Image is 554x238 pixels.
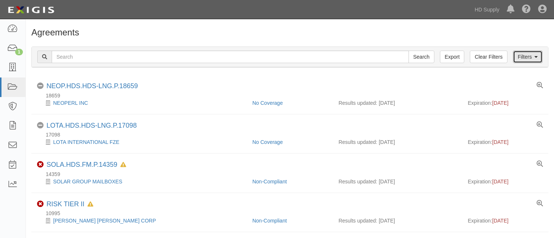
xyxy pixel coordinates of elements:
[252,100,283,106] a: No Coverage
[52,51,409,63] input: Search
[537,122,543,128] a: View results summary
[522,5,531,14] i: Help Center - Complianz
[37,99,247,107] div: NEOPERL INC
[468,99,543,107] div: Expiration:
[37,201,44,207] i: Non-Compliant
[252,179,287,184] a: Non-Compliant
[492,218,509,224] span: [DATE]
[468,217,543,224] div: Expiration:
[513,51,543,63] a: Filters
[37,161,44,168] i: Non-Compliant
[409,51,434,63] input: Search
[338,217,457,224] div: Results updated: [DATE]
[37,83,44,89] i: No Coverage
[47,122,137,129] a: LOTA.HDS.HDS-LNG.P.17098
[338,178,457,185] div: Results updated: [DATE]
[37,170,548,178] div: 14359
[537,161,543,168] a: View results summary
[468,178,543,185] div: Expiration:
[492,179,509,184] span: [DATE]
[37,131,548,138] div: 17098
[53,139,119,145] a: LOTA INTERNATIONAL FZE
[47,82,138,90] a: NEOP.HDS.HDS-LNG.P.18659
[537,200,543,207] a: View results summary
[37,92,548,99] div: 18659
[47,161,117,168] a: SOLA.HDS.FM.P.14359
[37,210,548,217] div: 10995
[53,179,122,184] a: SOLAR GROUP MAILBOXES
[53,100,88,106] a: NEOPERL INC
[252,139,283,145] a: No Coverage
[120,162,126,168] i: In Default since 04/22/2024
[15,49,23,55] div: 1
[252,218,287,224] a: Non-Compliant
[37,138,247,146] div: LOTA INTERNATIONAL FZE
[468,138,543,146] div: Expiration:
[47,122,137,130] div: LOTA.HDS.HDS-LNG.P.17098
[47,161,126,169] div: SOLA.HDS.FM.P.14359
[492,100,509,106] span: [DATE]
[37,122,44,129] i: No Coverage
[31,28,548,37] h1: Agreements
[47,200,85,208] a: RISK TIER II
[53,218,156,224] a: [PERSON_NAME] [PERSON_NAME] CORP
[338,138,457,146] div: Results updated: [DATE]
[87,202,93,207] i: In Default since 05/22/2024
[6,3,56,17] img: logo-5460c22ac91f19d4615b14bd174203de0afe785f0fc80cf4dbbc73dc1793850b.png
[537,82,543,89] a: View results summary
[47,200,93,208] div: RISK TIER II
[440,51,464,63] a: Export
[37,217,247,224] div: JONES STEPHENS CORP
[470,51,507,63] a: Clear Filters
[471,2,503,17] a: HD Supply
[492,139,509,145] span: [DATE]
[338,99,457,107] div: Results updated: [DATE]
[37,178,247,185] div: SOLAR GROUP MAILBOXES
